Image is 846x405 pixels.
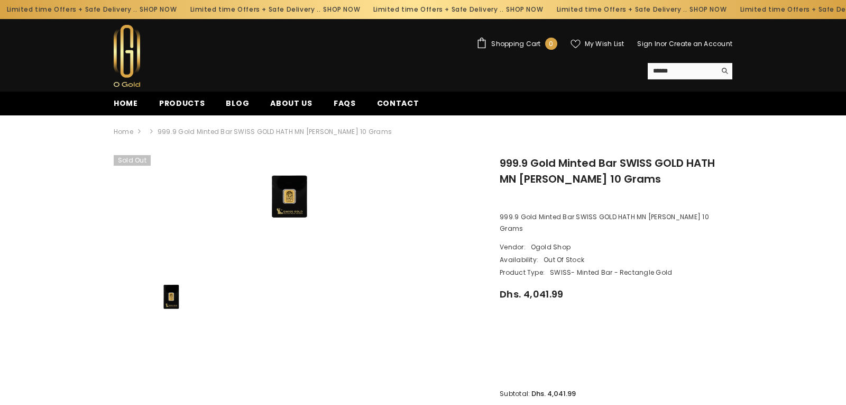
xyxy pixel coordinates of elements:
span: Availability: [500,254,538,266]
a: FAQs [323,97,366,115]
a: Create an Account [669,39,732,48]
span: Home [114,98,138,109]
span: 0 [549,38,553,50]
a: Products [149,97,216,115]
div: Limited time Offers + Safe Delivery .. [336,1,519,18]
a: SHOP NOW [476,4,513,15]
span: My Wish List [585,41,624,47]
span: Subtotal: [500,389,530,398]
a: Ogold Shop [531,242,571,251]
span: SWISS- Minted Bar - Rectangle Gold [546,266,672,279]
span: Vendor: [500,241,526,254]
a: Home [114,126,133,138]
span: Product Type: [500,266,545,279]
a: Contact [366,97,430,115]
span: FAQs [334,98,356,109]
div: Limited time Offers + Safe Delivery .. [153,1,336,18]
span: Contact [377,98,419,109]
a: Home [103,97,149,115]
div: Limited time Offers + Safe Delivery .. [519,1,703,18]
span: Sold out [114,155,151,166]
div: 999.9 Gold Minted Bar SWISS GOLD HATH MN [PERSON_NAME] 10 Grams [500,211,732,235]
span: Dhs. 4,041.99 [500,287,564,301]
nav: breadcrumbs [114,121,732,143]
a: Blog [215,97,260,115]
span: or [660,39,667,48]
summary: Search [648,63,732,79]
a: About us [260,97,323,115]
span: 999.9 Gold Minted Bar SWISS GOLD HATH MN [PERSON_NAME] 10 Grams [500,156,715,186]
span: About us [270,98,312,109]
span: Shopping Cart [491,41,540,47]
span: Blog [226,98,249,109]
button: Search [716,63,732,79]
span: 999.9 Gold Minted Bar SWISS GOLD HATH MN [PERSON_NAME] 10 Grams [158,126,392,138]
a: My Wish List [571,39,624,49]
a: SHOP NOW [659,4,696,15]
a: Sign In [637,39,660,48]
img: 999.9 Gold Minted Bar SWISS GOLD HATH MN FADL RABY 10 Grams [137,245,206,347]
img: Ogold Shop [114,25,140,87]
a: SHOP NOW [109,4,146,15]
span: Out Of Stock [540,254,584,266]
a: Shopping Cart [476,38,557,50]
span: Dhs. 4,041.99 [531,389,576,399]
a: SHOP NOW [292,4,329,15]
span: Products [159,98,205,109]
